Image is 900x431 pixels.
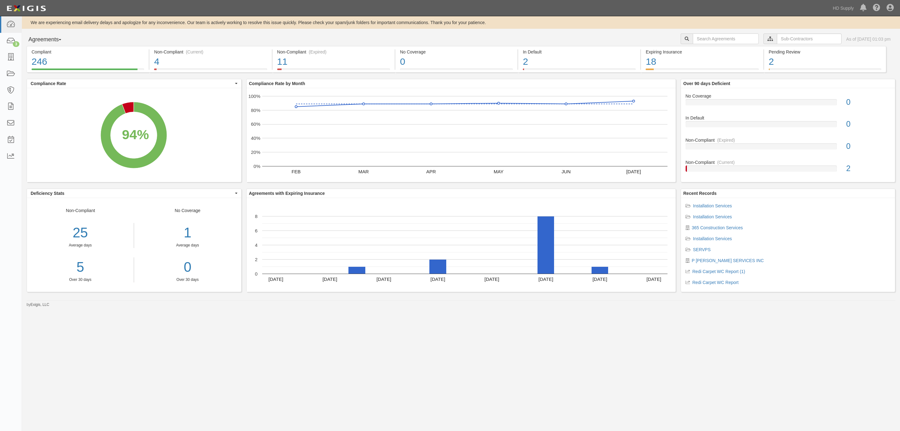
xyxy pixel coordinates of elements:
text: 2 [255,256,257,262]
text: [DATE] [592,276,607,281]
div: 2 [769,55,881,68]
img: logo-5460c22ac91f19d4615b14bd174203de0afe785f0fc80cf4dbbc73dc1793850b.png [5,3,48,14]
div: Pending Review [769,49,881,55]
div: Average days [139,243,237,248]
div: Expiring Insurance [646,49,758,55]
span: Deficiency Stats [31,190,233,196]
b: Compliance Rate by Month [249,81,305,86]
div: 0 [842,97,895,108]
a: Pending Review2 [764,68,886,74]
text: [DATE] [538,276,553,281]
text: 20% [251,150,260,155]
div: (Expired) [717,137,735,143]
b: Agreements with Expiring Insurance [249,191,325,196]
div: 3 [13,41,19,47]
div: 94% [122,125,149,145]
div: In Default [681,115,895,121]
svg: A chart. [247,198,675,292]
a: Installation Services [693,236,732,241]
div: Non-Compliant (Expired) [277,49,390,55]
text: 6 [255,228,257,233]
div: 11 [277,55,390,68]
span: Compliance Rate [31,80,233,87]
div: We are experiencing email delivery delays and apologize for any inconvenience. Our team is active... [22,19,900,26]
input: Search Agreements [693,33,759,44]
a: Compliant246 [27,68,149,74]
text: [DATE] [322,276,337,281]
a: Installation Services [693,214,732,219]
text: 100% [248,93,260,99]
div: 1 [139,223,237,243]
text: [DATE] [484,276,499,281]
div: Non-Compliant (Current) [154,49,267,55]
div: No Coverage [134,207,241,282]
text: 80% [251,107,260,113]
div: (Current) [717,159,735,165]
div: Non-Compliant [681,137,895,143]
text: JUN [561,169,570,174]
button: Deficiency Stats [27,189,241,198]
div: No Coverage [681,93,895,99]
text: [DATE] [626,169,641,174]
div: No Coverage [400,49,513,55]
div: Average days [27,243,134,248]
a: Non-Compliant(Expired)0 [686,137,891,159]
div: 0 [842,119,895,130]
text: [DATE] [646,276,661,281]
text: FEB [291,169,300,174]
a: Expiring Insurance18 [641,68,763,74]
i: Help Center - Complianz [873,4,880,12]
a: In Default0 [686,115,891,137]
a: No Coverage0 [395,68,517,74]
a: Installation Services [693,203,732,208]
div: Non-Compliant [681,159,895,165]
small: by [27,302,49,307]
button: Compliance Rate [27,79,241,88]
a: Non-Compliant(Current)4 [149,68,272,74]
text: 60% [251,121,260,127]
div: 0 [842,141,895,152]
a: In Default2 [518,68,640,74]
input: Sub-Contractors [777,33,842,44]
svg: A chart. [27,88,241,182]
a: 5 [27,257,134,277]
div: (Expired) [309,49,327,55]
text: 8 [255,213,257,219]
a: Redi Carpet WC Report (1) [692,269,745,274]
text: [DATE] [430,276,445,281]
button: Agreements [27,33,73,46]
svg: A chart. [247,88,675,182]
text: [DATE] [376,276,391,281]
a: P [PERSON_NAME] SERVICES INC [692,258,764,263]
div: As of [DATE] 01:03 pm [846,36,891,42]
text: APR [426,169,436,174]
div: 2 [523,55,636,68]
a: No Coverage0 [686,93,891,115]
text: 40% [251,135,260,141]
div: 246 [32,55,144,68]
a: SERVPS [693,247,711,252]
b: Over 90 days Deficient [683,81,730,86]
a: 365 Construction Services [692,225,743,230]
div: Over 30 days [27,277,134,282]
a: Redi Carpet WC Report [692,280,739,285]
div: 18 [646,55,758,68]
text: 0 [255,271,257,276]
div: Over 30 days [139,277,237,282]
b: Recent Records [683,191,717,196]
text: MAY [493,169,503,174]
div: 25 [27,223,134,243]
text: 0% [253,163,260,169]
div: 0 [400,55,513,68]
div: (Current) [186,49,203,55]
div: In Default [523,49,636,55]
a: HD Supply [830,2,857,14]
div: 4 [154,55,267,68]
text: [DATE] [268,276,283,281]
a: 0 [139,257,237,277]
a: Exigis, LLC [31,302,49,307]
